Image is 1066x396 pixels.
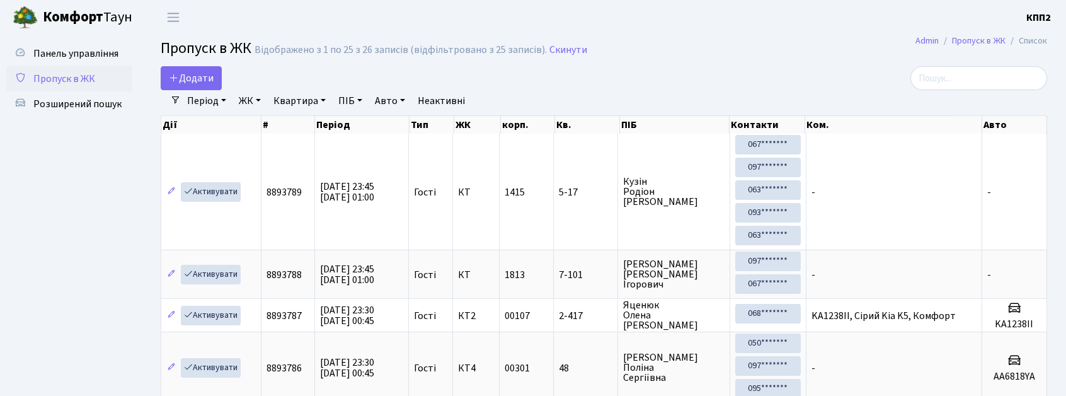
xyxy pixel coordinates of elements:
[620,116,729,134] th: ПІБ
[501,116,556,134] th: корп.
[555,116,620,134] th: Кв.
[811,309,956,323] span: KA1238II, Сірий Kia K5, Комфорт
[623,177,725,207] span: Кузін Родіон [PERSON_NAME]
[623,259,725,289] span: [PERSON_NAME] [PERSON_NAME] Ігорович
[161,37,251,59] span: Пропуск в ЖК
[811,185,815,199] span: -
[6,41,132,66] a: Панель управління
[987,318,1041,330] h5: KA1238II
[169,71,214,85] span: Додати
[161,66,222,90] a: Додати
[182,90,231,112] a: Період
[910,66,1047,90] input: Пошук...
[505,268,525,282] span: 1813
[1006,34,1047,48] li: Список
[43,7,103,27] b: Комфорт
[320,262,374,287] span: [DATE] 23:45 [DATE] 01:00
[811,361,815,375] span: -
[458,311,494,321] span: КТ2
[6,66,132,91] a: Пропуск в ЖК
[987,268,991,282] span: -
[982,116,1047,134] th: Авто
[414,187,436,197] span: Гості
[181,182,241,202] a: Активувати
[1026,11,1051,25] b: КПП2
[320,303,374,328] span: [DATE] 23:30 [DATE] 00:45
[181,306,241,325] a: Активувати
[266,361,302,375] span: 8893786
[505,185,525,199] span: 1415
[559,363,612,373] span: 48
[897,28,1066,54] nav: breadcrumb
[414,270,436,280] span: Гості
[952,34,1006,47] a: Пропуск в ЖК
[915,34,939,47] a: Admin
[158,7,189,28] button: Переключити навігацію
[458,270,494,280] span: КТ
[559,187,612,197] span: 5-17
[549,44,587,56] a: Скинути
[261,116,316,134] th: #
[414,311,436,321] span: Гості
[320,180,374,204] span: [DATE] 23:45 [DATE] 01:00
[181,358,241,378] a: Активувати
[43,7,132,28] span: Таун
[458,363,494,373] span: КТ4
[811,268,815,282] span: -
[987,185,991,199] span: -
[413,90,470,112] a: Неактивні
[505,361,530,375] span: 00301
[161,116,261,134] th: Дії
[623,352,725,383] span: [PERSON_NAME] Поліна Сергіївна
[266,185,302,199] span: 8893789
[454,116,501,134] th: ЖК
[33,72,95,86] span: Пропуск в ЖК
[559,270,612,280] span: 7-101
[805,116,982,134] th: Ком.
[266,268,302,282] span: 8893788
[33,47,118,61] span: Панель управління
[333,90,367,112] a: ПІБ
[181,265,241,284] a: Активувати
[623,300,725,330] span: Яценюк Олена [PERSON_NAME]
[315,116,410,134] th: Період
[6,91,132,117] a: Розширений пошук
[255,44,547,56] div: Відображено з 1 по 25 з 26 записів (відфільтровано з 25 записів).
[458,187,494,197] span: КТ
[414,363,436,373] span: Гості
[1026,10,1051,25] a: КПП2
[730,116,806,134] th: Контакти
[13,5,38,30] img: logo.png
[987,371,1041,383] h5: AA6818YA
[33,97,122,111] span: Розширений пошук
[320,356,374,380] span: [DATE] 23:30 [DATE] 00:45
[410,116,454,134] th: Тип
[370,90,410,112] a: Авто
[559,311,612,321] span: 2-417
[266,309,302,323] span: 8893787
[505,309,530,323] span: 00107
[234,90,266,112] a: ЖК
[268,90,331,112] a: Квартира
